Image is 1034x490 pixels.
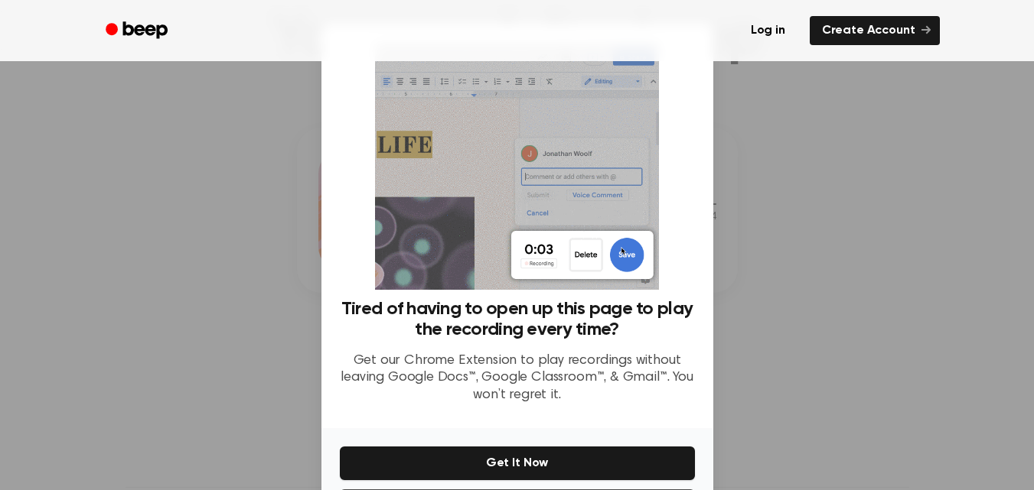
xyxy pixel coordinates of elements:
[340,352,695,404] p: Get our Chrome Extension to play recordings without leaving Google Docs™, Google Classroom™, & Gm...
[340,446,695,480] button: Get It Now
[810,16,940,45] a: Create Account
[736,13,801,48] a: Log in
[95,16,181,46] a: Beep
[340,299,695,340] h3: Tired of having to open up this page to play the recording every time?
[375,43,659,290] img: Beep extension in action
